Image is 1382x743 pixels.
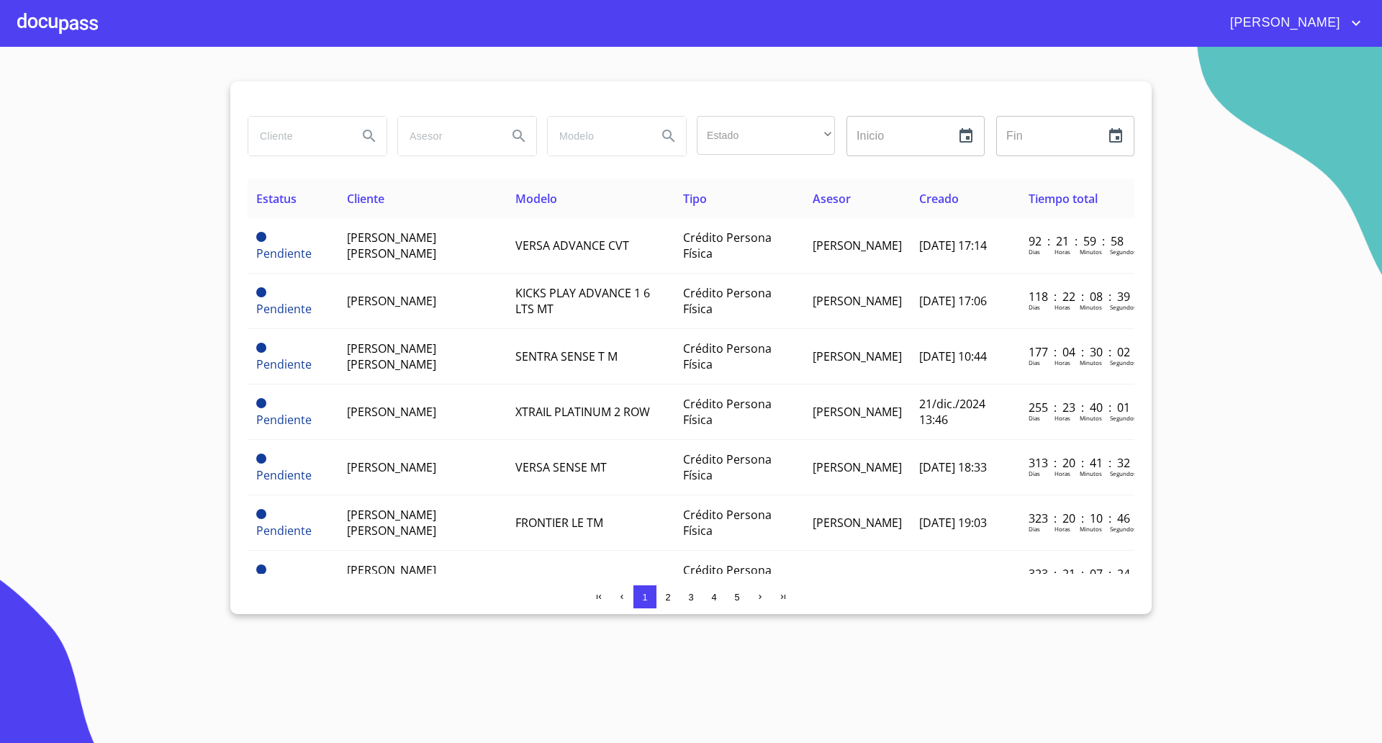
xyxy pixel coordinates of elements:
span: [PERSON_NAME] [PERSON_NAME] [347,562,436,594]
span: Pendiente [256,356,312,372]
p: 177 : 04 : 30 : 02 [1029,344,1126,360]
p: Minutos [1080,469,1102,477]
span: VERSA SENSE CVT [515,570,611,586]
p: Segundos [1110,248,1137,256]
span: [PERSON_NAME] [347,459,436,475]
span: [DATE] 17:06 [919,293,987,309]
button: 2 [656,585,679,608]
span: Tipo [683,191,707,207]
span: SENTRA SENSE T M [515,348,618,364]
input: search [398,117,496,156]
span: VERSA SENSE MT [515,459,607,475]
span: Pendiente [256,287,266,297]
p: Dias [1029,248,1040,256]
div: ​ [697,116,835,155]
p: Dias [1029,303,1040,311]
span: [PERSON_NAME] [PERSON_NAME] [347,341,436,372]
span: Crédito Persona Física [683,285,772,317]
span: Asesor [813,191,851,207]
button: 3 [679,585,703,608]
p: Dias [1029,414,1040,422]
input: search [248,117,346,156]
p: Dias [1029,469,1040,477]
span: Estatus [256,191,297,207]
span: [PERSON_NAME] [PERSON_NAME] [347,507,436,539]
p: Segundos [1110,414,1137,422]
span: [PERSON_NAME] [1219,12,1347,35]
span: Pendiente [256,454,266,464]
span: [PERSON_NAME] [813,293,902,309]
span: [DATE] 10:44 [919,348,987,364]
p: Minutos [1080,414,1102,422]
p: 118 : 22 : 08 : 39 [1029,289,1126,305]
span: Pendiente [256,398,266,408]
span: Crédito Persona Física [683,396,772,428]
p: 323 : 20 : 10 : 46 [1029,510,1126,526]
p: 323 : 21 : 07 : 24 [1029,566,1126,582]
p: Horas [1054,469,1070,477]
span: Crédito Persona Física [683,562,772,594]
p: Segundos [1110,359,1137,366]
span: Creado [919,191,959,207]
span: [DATE] 18:07 [919,570,987,586]
span: 5 [734,592,739,603]
span: [PERSON_NAME] [347,404,436,420]
p: Segundos [1110,303,1137,311]
input: search [548,117,646,156]
button: Search [651,119,686,153]
span: Crédito Persona Física [683,230,772,261]
span: FRONTIER LE TM [515,515,603,531]
span: 1 [642,592,647,603]
p: Horas [1054,359,1070,366]
p: Horas [1054,248,1070,256]
button: 1 [633,585,656,608]
span: [PERSON_NAME] [813,404,902,420]
span: Pendiente [256,232,266,242]
p: Dias [1029,359,1040,366]
p: Minutos [1080,303,1102,311]
span: Crédito Persona Física [683,451,772,483]
span: [PERSON_NAME] [813,570,902,586]
button: account of current user [1219,12,1365,35]
span: Modelo [515,191,557,207]
span: Tiempo total [1029,191,1098,207]
button: 4 [703,585,726,608]
span: [PERSON_NAME] [813,238,902,253]
p: Minutos [1080,359,1102,366]
button: Search [352,119,387,153]
span: Pendiente [256,467,312,483]
p: 92 : 21 : 59 : 58 [1029,233,1126,249]
p: 255 : 23 : 40 : 01 [1029,400,1126,415]
span: [PERSON_NAME] [813,348,902,364]
span: Pendiente [256,412,312,428]
p: Minutos [1080,248,1102,256]
p: Segundos [1110,469,1137,477]
p: Horas [1054,525,1070,533]
span: 3 [688,592,693,603]
span: XTRAIL PLATINUM 2 ROW [515,404,650,420]
button: Search [502,119,536,153]
button: 5 [726,585,749,608]
span: 21/dic./2024 13:46 [919,396,985,428]
p: Horas [1054,414,1070,422]
span: [DATE] 17:14 [919,238,987,253]
span: 4 [711,592,716,603]
span: [PERSON_NAME] [813,459,902,475]
span: [PERSON_NAME] [347,293,436,309]
span: Crédito Persona Física [683,507,772,539]
p: Minutos [1080,525,1102,533]
span: Crédito Persona Física [683,341,772,372]
span: [PERSON_NAME] [PERSON_NAME] [347,230,436,261]
span: Pendiente [256,246,312,261]
span: [PERSON_NAME] [813,515,902,531]
p: 313 : 20 : 41 : 32 [1029,455,1126,471]
span: [DATE] 18:33 [919,459,987,475]
span: Cliente [347,191,384,207]
p: Dias [1029,525,1040,533]
span: Pendiente [256,509,266,519]
span: [DATE] 19:03 [919,515,987,531]
span: 2 [665,592,670,603]
span: KICKS PLAY ADVANCE 1 6 LTS MT [515,285,650,317]
span: Pendiente [256,523,312,539]
span: Pendiente [256,301,312,317]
